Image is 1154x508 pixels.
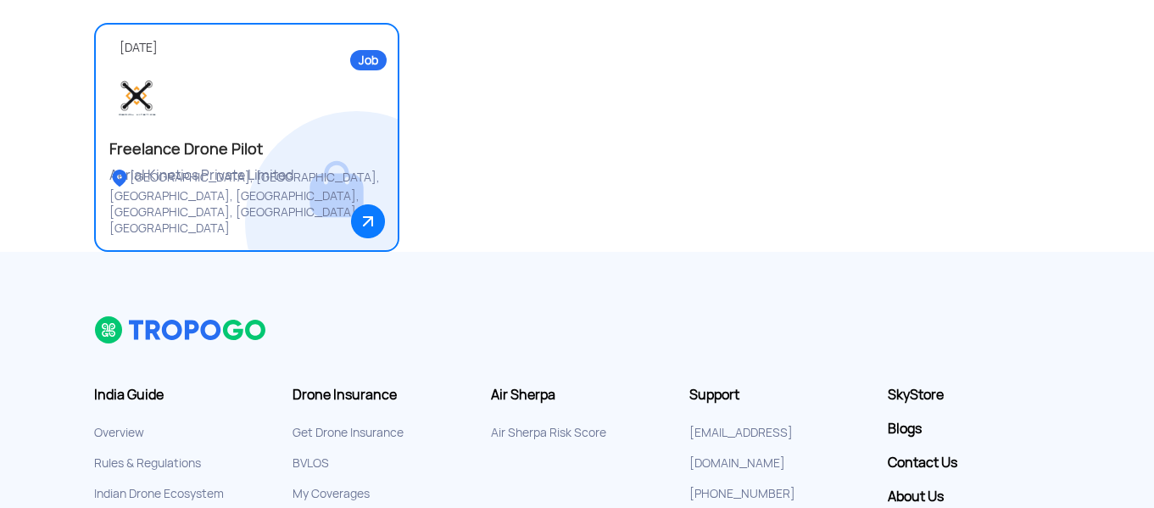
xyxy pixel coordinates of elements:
[109,139,384,159] div: Freelance Drone Pilot
[94,23,399,252] a: Job[DATE]Freelance Drone PilotAerial Kinetics Private Limited[GEOGRAPHIC_DATA], [GEOGRAPHIC_DATA]...
[94,425,144,440] a: Overview
[293,486,370,501] a: My Coverages
[109,168,412,237] div: [GEOGRAPHIC_DATA], [GEOGRAPHIC_DATA], [GEOGRAPHIC_DATA], [GEOGRAPHIC_DATA], [GEOGRAPHIC_DATA], [G...
[888,421,1061,438] a: Blogs
[491,425,606,440] a: Air Sherpa Risk Score
[94,486,224,501] a: Indian Drone Ecosystem
[350,50,387,70] div: Job
[293,387,466,404] h3: Drone Insurance
[94,455,201,471] a: Rules & Regulations
[109,71,164,126] img: WhatsApp%20Image%202025-07-04%20at%2012.16.19%20AM.jpeg
[94,315,268,344] img: logo
[351,204,385,238] img: ic_arrow_popup.png
[888,455,1061,472] a: Contact Us
[94,387,267,404] h3: India Guide
[689,486,795,501] a: [PHONE_NUMBER]
[888,387,1061,404] a: SkyStore
[689,425,793,471] a: [EMAIL_ADDRESS][DOMAIN_NAME]
[293,425,404,440] a: Get Drone Insurance
[120,40,384,56] div: [DATE]
[491,387,664,404] h3: Air Sherpa
[109,168,130,188] img: ic_locationlist.svg
[293,455,329,471] a: BVLOS
[888,488,1061,505] a: About Us
[109,166,384,185] div: Aerial Kinetics Private Limited
[689,387,862,404] h3: Support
